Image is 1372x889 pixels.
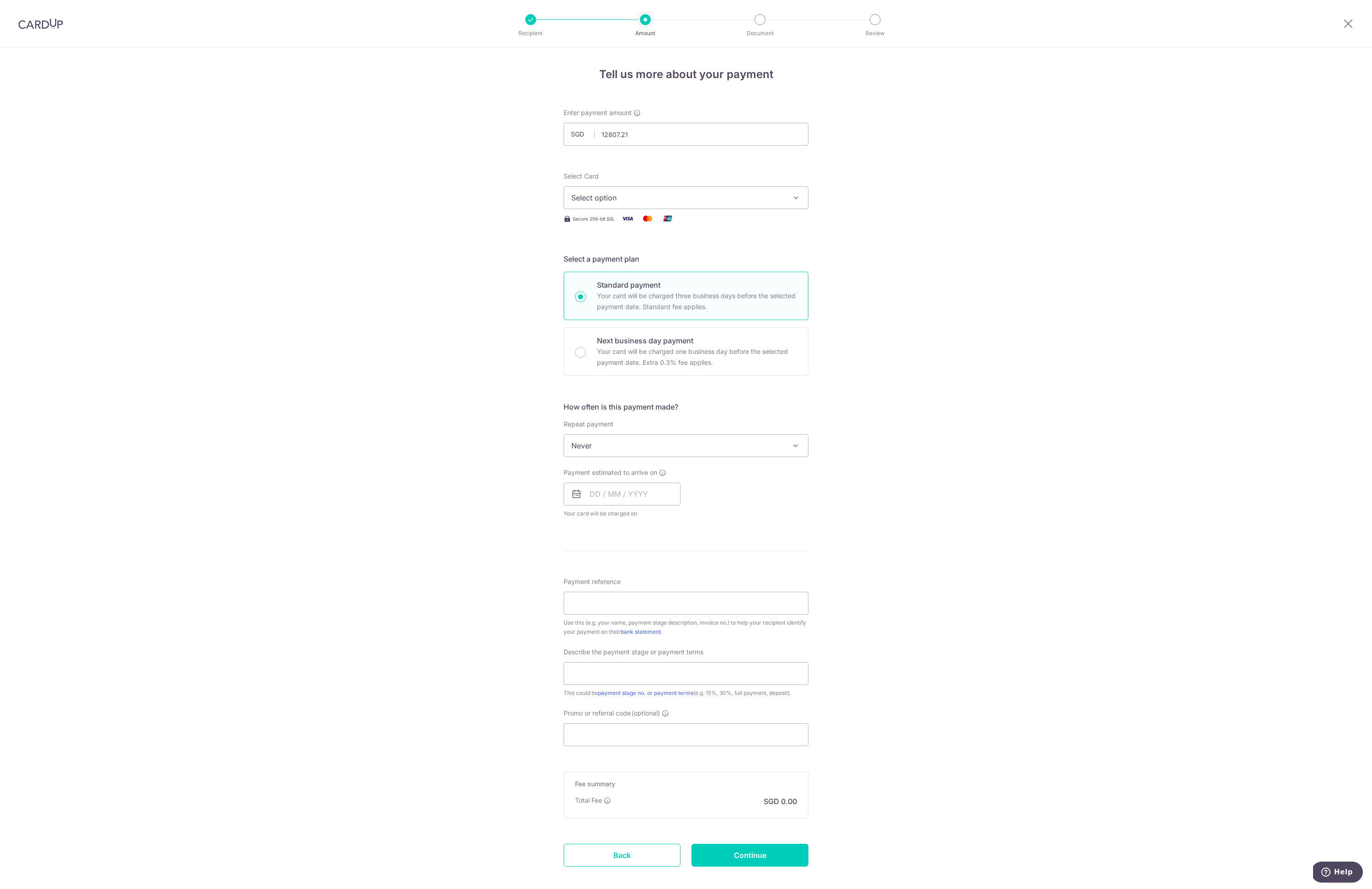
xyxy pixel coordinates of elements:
span: Payment estimated to arrive on [564,468,657,477]
span: Describe the payment stage or payment terms [564,647,703,657]
img: Union Pay [659,213,677,224]
div: Use this (e.g. your name, payment stage description, invoice no.) to help your recipient identify... [564,618,808,637]
span: Payment reference [564,577,621,586]
img: Mastercard [639,213,657,224]
h5: Fee summary [575,779,797,789]
p: Recipient [497,29,565,38]
span: Your card will be charged on [564,509,681,518]
input: DD / MM / YYYY [564,483,681,505]
span: (optional) [632,709,660,718]
a: bank statement [621,628,661,635]
span: Secure 256-bit SSL [573,215,615,222]
p: Amount [612,29,679,38]
p: Your card will be charged one business day before the selected payment date. Extra 0.3% fee applies. [597,346,797,368]
button: Select option [564,186,808,209]
a: payment stage no. or payment terms [598,689,693,696]
p: Your card will be charged three business days before the selected payment date. Standard fee appl... [597,290,797,312]
span: SGD [571,130,595,139]
span: Never [564,434,808,457]
span: Never [564,435,808,457]
iframe: Opens a widget where you can find more information [1313,862,1363,884]
h5: How often is this payment made? [564,401,808,412]
p: Review [841,29,909,38]
input: Continue [691,844,808,867]
img: Visa [618,213,637,224]
p: SGD 0.00 [764,796,797,807]
label: Repeat payment [564,420,613,429]
a: Back [564,844,681,867]
p: Standard payment [597,279,797,290]
p: Next business day payment [597,335,797,346]
span: Enter payment amount [564,108,632,117]
input: 0.00 [564,123,808,146]
span: Select option [571,192,784,203]
p: Total Fee [575,796,602,805]
h4: Tell us more about your payment [564,66,808,83]
p: Document [726,29,794,38]
h5: Select a payment plan [564,253,808,264]
img: CardUp [18,18,63,29]
span: Promo or referral code [564,709,631,718]
div: This could be (e.g. 15%, 30%, full payment, deposit). [564,689,808,698]
span: translation missing: en.payables.payment_networks.credit_card.summary.labels.select_card [564,172,599,180]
